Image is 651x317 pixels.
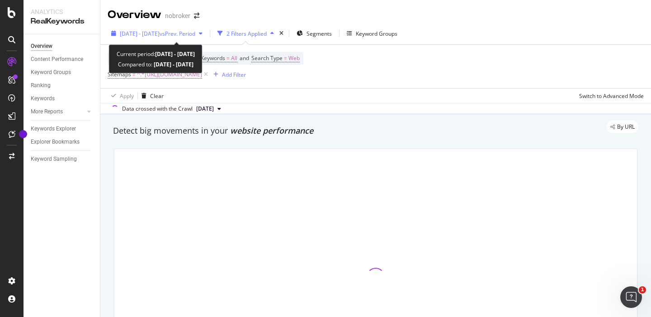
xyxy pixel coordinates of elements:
[240,54,249,62] span: and
[620,286,642,308] iframe: Intercom live chat
[278,29,285,38] div: times
[132,70,136,78] span: =
[138,89,164,103] button: Clear
[201,54,225,62] span: Keywords
[19,130,27,138] div: Tooltip anchor
[579,92,644,100] div: Switch to Advanced Mode
[108,7,161,23] div: Overview
[118,59,193,70] div: Compared to:
[155,50,195,58] b: [DATE] - [DATE]
[293,26,335,41] button: Segments
[210,69,246,80] button: Add Filter
[31,68,71,77] div: Keyword Groups
[193,103,225,114] button: [DATE]
[31,7,93,16] div: Analytics
[31,42,94,51] a: Overview
[343,26,401,41] button: Keyword Groups
[31,154,94,164] a: Keyword Sampling
[31,137,94,147] a: Explorer Bookmarks
[31,68,94,77] a: Keyword Groups
[165,11,190,20] div: nobroker
[31,81,51,90] div: Ranking
[108,70,131,78] span: Sitemaps
[214,26,278,41] button: 2 Filters Applied
[576,89,644,103] button: Switch to Advanced Mode
[108,89,134,103] button: Apply
[194,13,199,19] div: arrow-right-arrow-left
[607,121,638,133] div: legacy label
[356,30,397,37] div: Keyword Groups
[639,286,646,294] span: 1
[288,52,300,65] span: Web
[31,154,77,164] div: Keyword Sampling
[150,92,164,100] div: Clear
[31,55,94,64] a: Content Performance
[31,55,83,64] div: Content Performance
[31,124,76,134] div: Keywords Explorer
[251,54,283,62] span: Search Type
[122,105,193,113] div: Data crossed with the Crawl
[617,124,635,130] span: By URL
[31,94,94,103] a: Keywords
[196,105,214,113] span: 2024 Nov. 19th
[31,107,63,117] div: More Reports
[231,52,237,65] span: All
[31,94,55,103] div: Keywords
[152,61,193,68] b: [DATE] - [DATE]
[31,107,85,117] a: More Reports
[31,16,93,27] div: RealKeywords
[31,137,80,147] div: Explorer Bookmarks
[108,26,206,41] button: [DATE] - [DATE]vsPrev. Period
[31,42,52,51] div: Overview
[137,68,202,81] span: ^.*[URL][DOMAIN_NAME]
[226,30,267,37] div: 2 Filters Applied
[284,54,287,62] span: =
[120,92,134,100] div: Apply
[222,71,246,79] div: Add Filter
[120,30,160,37] span: [DATE] - [DATE]
[31,124,94,134] a: Keywords Explorer
[226,54,230,62] span: =
[31,81,94,90] a: Ranking
[160,30,195,37] span: vs Prev. Period
[117,49,195,59] div: Current period:
[307,30,332,37] span: Segments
